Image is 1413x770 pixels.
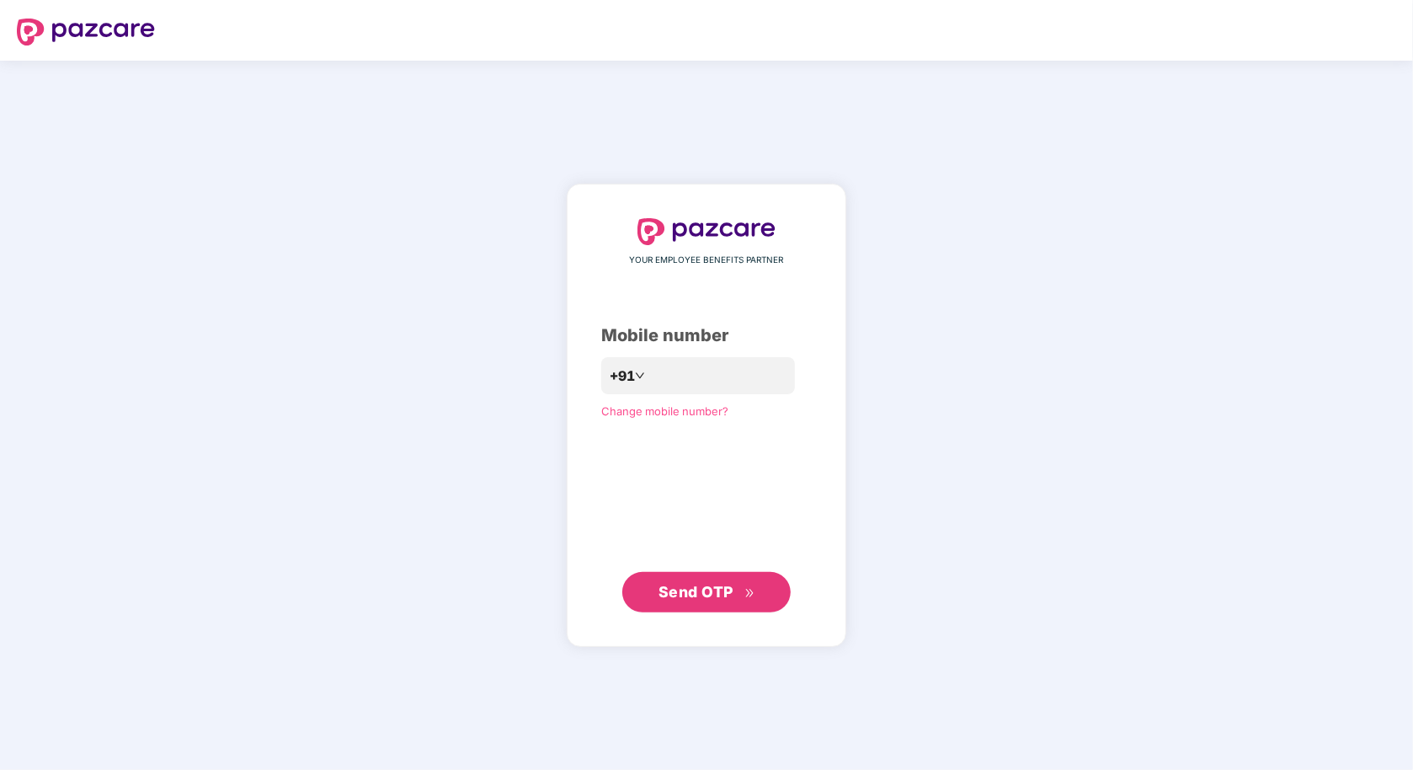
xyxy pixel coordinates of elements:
span: YOUR EMPLOYEE BENEFITS PARTNER [630,254,784,267]
span: double-right [744,588,755,599]
span: +91 [610,366,635,387]
div: Mobile number [601,323,812,349]
img: logo [17,19,155,45]
button: Send OTPdouble-right [622,572,791,612]
span: Send OTP [659,583,733,601]
a: Change mobile number? [601,404,728,418]
span: down [635,371,645,381]
img: logo [637,218,776,245]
